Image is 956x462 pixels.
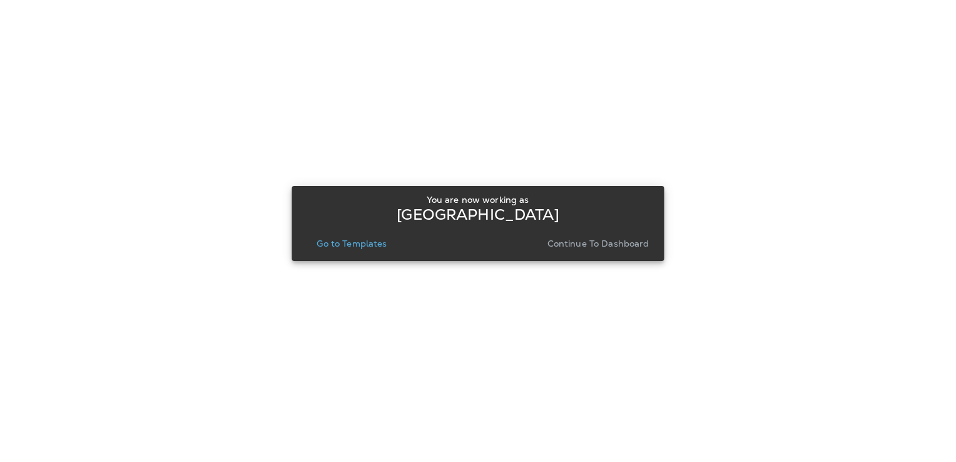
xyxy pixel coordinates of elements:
[542,235,654,252] button: Continue to Dashboard
[547,239,649,249] p: Continue to Dashboard
[427,195,529,205] p: You are now working as
[397,210,559,220] p: [GEOGRAPHIC_DATA]
[312,235,392,252] button: Go to Templates
[317,239,387,249] p: Go to Templates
